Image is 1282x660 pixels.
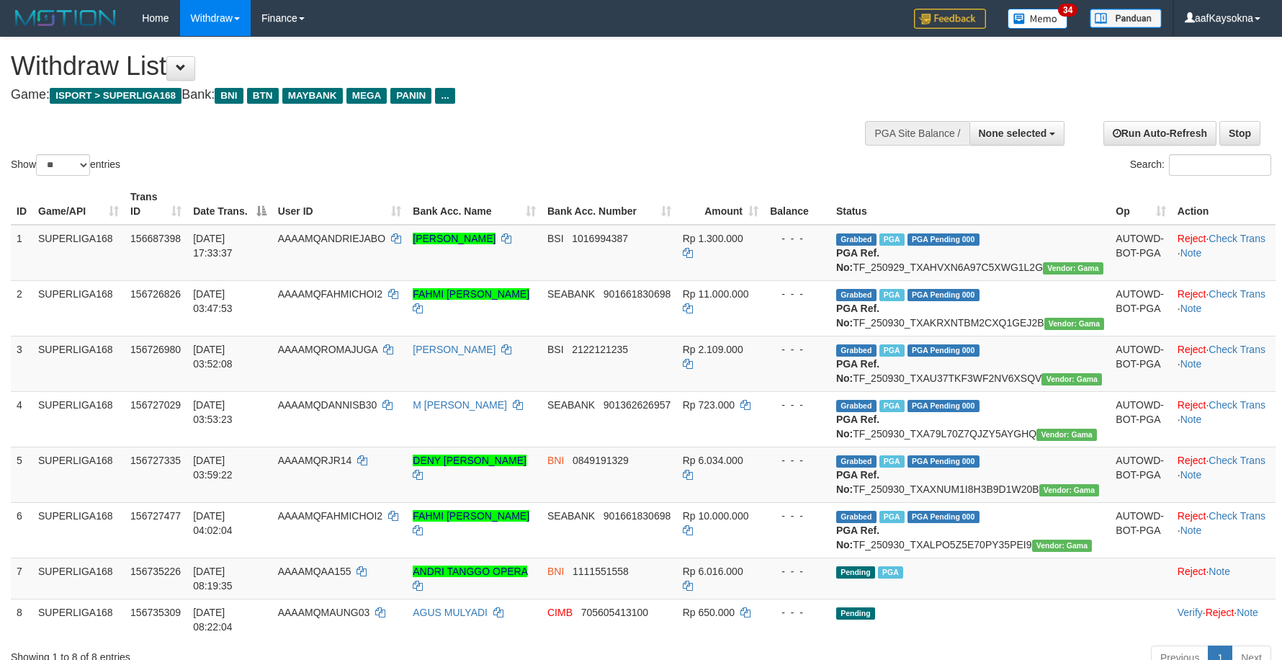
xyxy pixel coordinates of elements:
[830,447,1110,502] td: TF_250930_TXAXNUM1I8H3B9D1W20B
[1044,318,1105,330] span: Vendor URL: https://trx31.1velocity.biz
[604,399,671,411] span: Copy 901362626957 to clipboard
[865,121,969,146] div: PGA Site Balance /
[914,9,986,29] img: Feedback.jpg
[830,225,1110,281] td: TF_250929_TXAHVXN6A97C5XWG1L2G
[1209,233,1265,244] a: Check Trans
[836,607,875,620] span: Pending
[770,564,825,579] div: - - -
[547,344,564,355] span: BSI
[770,342,825,357] div: - - -
[278,344,377,355] span: AAAAMQROMAJUGA
[1178,566,1206,577] a: Reject
[247,88,279,104] span: BTN
[278,510,382,522] span: AAAAMQFAHMICHOI2
[11,558,32,599] td: 7
[683,233,743,244] span: Rp 1.300.000
[581,607,648,618] span: Copy 705605413100 to clipboard
[130,510,181,522] span: 156727477
[32,336,125,391] td: SUPERLIGA168
[215,88,243,104] span: BNI
[282,88,343,104] span: MAYBANK
[907,455,980,468] span: PGA Pending
[11,154,120,176] label: Show entries
[683,344,743,355] span: Rp 2.109.000
[1209,399,1265,411] a: Check Trans
[11,88,841,102] h4: Game: Bank:
[836,414,879,440] b: PGA Ref. No:
[770,287,825,301] div: - - -
[11,447,32,502] td: 5
[1209,344,1265,355] a: Check Trans
[683,607,735,618] span: Rp 650.000
[836,469,879,495] b: PGA Ref. No:
[278,607,370,618] span: AAAAMQMAUNG03
[1043,262,1103,275] span: Vendor URL: https://trx31.1velocity.biz
[1180,247,1202,259] a: Note
[32,558,125,599] td: SUPERLIGA168
[1180,525,1202,536] a: Note
[1103,121,1216,146] a: Run Auto-Refresh
[879,455,905,468] span: Marked by aafnonsreyleab
[413,288,529,300] a: FAHMI [PERSON_NAME]
[11,52,841,81] h1: Withdraw List
[683,566,743,577] span: Rp 6.016.000
[346,88,387,104] span: MEGA
[542,184,677,225] th: Bank Acc. Number: activate to sort column ascending
[770,398,825,412] div: - - -
[413,607,488,618] a: AGUS MULYADI
[390,88,431,104] span: PANIN
[130,566,181,577] span: 156735226
[879,400,905,412] span: Marked by aafandaneth
[1041,373,1102,385] span: Vendor URL: https://trx31.1velocity.biz
[547,455,564,466] span: BNI
[435,88,454,104] span: ...
[572,233,628,244] span: Copy 1016994387 to clipboard
[413,344,496,355] a: [PERSON_NAME]
[770,605,825,620] div: - - -
[32,599,125,640] td: SUPERLIGA168
[1172,336,1276,391] td: · ·
[187,184,272,225] th: Date Trans.: activate to sort column descending
[11,225,32,281] td: 1
[836,511,877,523] span: Grabbed
[1178,455,1206,466] a: Reject
[193,399,233,425] span: [DATE] 03:53:23
[278,288,382,300] span: AAAAMQFAHMICHOI2
[879,289,905,301] span: Marked by aafandaneth
[32,502,125,558] td: SUPERLIGA168
[1237,607,1258,618] a: Note
[1110,336,1171,391] td: AUTOWD-BOT-PGA
[836,289,877,301] span: Grabbed
[836,233,877,246] span: Grabbed
[683,399,735,411] span: Rp 723.000
[278,455,352,466] span: AAAAMQRJR14
[1219,121,1260,146] a: Stop
[1209,566,1230,577] a: Note
[278,566,351,577] span: AAAAMQAA155
[770,509,825,523] div: - - -
[193,233,233,259] span: [DATE] 17:33:37
[193,344,233,370] span: [DATE] 03:52:08
[407,184,542,225] th: Bank Acc. Name: activate to sort column ascending
[547,566,564,577] span: BNI
[413,233,496,244] a: [PERSON_NAME]
[193,510,233,536] span: [DATE] 04:02:04
[32,391,125,447] td: SUPERLIGA168
[130,288,181,300] span: 156726826
[1110,391,1171,447] td: AUTOWD-BOT-PGA
[547,510,595,522] span: SEABANK
[836,566,875,579] span: Pending
[36,154,90,176] select: Showentries
[907,344,980,357] span: PGA Pending
[125,184,187,225] th: Trans ID: activate to sort column ascending
[1090,9,1162,28] img: panduan.png
[1110,502,1171,558] td: AUTOWD-BOT-PGA
[1178,344,1206,355] a: Reject
[836,400,877,412] span: Grabbed
[1036,429,1097,441] span: Vendor URL: https://trx31.1velocity.biz
[879,511,905,523] span: Marked by aafandaneth
[836,525,879,550] b: PGA Ref. No:
[413,455,526,466] a: DENY [PERSON_NAME]
[907,511,980,523] span: PGA Pending
[1172,558,1276,599] td: ·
